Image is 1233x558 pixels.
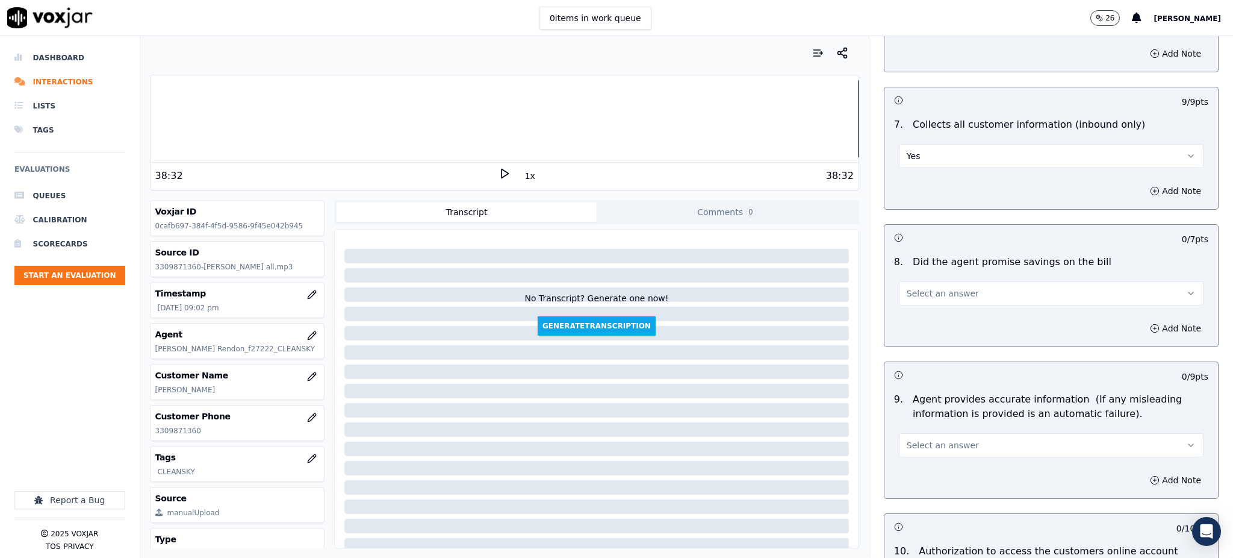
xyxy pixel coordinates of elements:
button: Add Note [1143,45,1208,62]
button: Transcript [337,202,597,222]
button: 0items in work queue [539,7,651,30]
h3: Customer Name [155,369,320,381]
a: Calibration [14,208,125,232]
h3: Customer Phone [155,410,320,422]
span: 0 [745,207,756,218]
button: GenerateTranscription [538,316,656,336]
button: Comments [597,202,857,222]
div: No Transcript? Generate one now! [524,292,668,316]
h3: Tags [155,451,320,463]
button: Privacy [63,542,93,551]
button: 26 [1090,10,1132,26]
p: 9 . [889,392,908,421]
h3: Voxjar ID [155,205,320,218]
p: 3309871360-[PERSON_NAME] all.mp3 [155,262,320,272]
h6: Evaluations [14,162,125,184]
h3: Source ID [155,246,320,259]
h3: Type [155,533,320,545]
div: Open Intercom Messenger [1192,517,1221,546]
p: Collects all customer information (inbound only) [913,118,1145,132]
h3: Agent [155,328,320,340]
h3: Timestamp [155,287,320,299]
p: [PERSON_NAME] [155,385,320,395]
span: [PERSON_NAME] [1154,14,1221,23]
a: Lists [14,94,125,118]
img: voxjar logo [7,7,93,28]
a: Queues [14,184,125,208]
p: Agent provides accurate information (If any misleading information is provided is an automatic fa... [913,392,1208,421]
p: Did the agent promise savings on the bill [913,255,1111,269]
span: Select an answer [907,439,979,451]
h3: Source [155,492,320,504]
p: CLEANSKY [158,467,320,477]
div: 38:32 [826,169,854,183]
p: 0 / 9 pts [1182,371,1208,383]
button: Report a Bug [14,491,125,509]
button: Add Note [1143,183,1208,199]
span: Select an answer [907,287,979,299]
p: 3309871360 [155,426,320,436]
p: [PERSON_NAME] Rendon_f27222_CLEANSKY [155,344,320,354]
p: 9 / 9 pts [1182,96,1208,108]
a: Tags [14,118,125,142]
a: Interactions [14,70,125,94]
a: Scorecards [14,232,125,256]
p: 0 / 7 pts [1182,233,1208,245]
p: 0 / 10 pts [1176,522,1208,534]
div: manualUpload [167,508,220,518]
p: 7 . [889,118,908,132]
button: [PERSON_NAME] [1154,11,1233,25]
button: TOS [46,542,60,551]
button: Add Note [1143,472,1208,489]
button: Start an Evaluation [14,266,125,285]
p: 26 [1105,13,1114,23]
div: 38:32 [155,169,183,183]
button: 1x [523,168,538,184]
button: Add Note [1143,320,1208,337]
p: 0cafb697-384f-4f5d-9586-9f45e042b945 [155,221,320,231]
p: [DATE] 09:02 pm [158,303,320,313]
span: Yes [907,150,921,162]
p: 8 . [889,255,908,269]
a: Dashboard [14,46,125,70]
p: 2025 Voxjar [51,529,98,539]
button: 26 [1090,10,1120,26]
